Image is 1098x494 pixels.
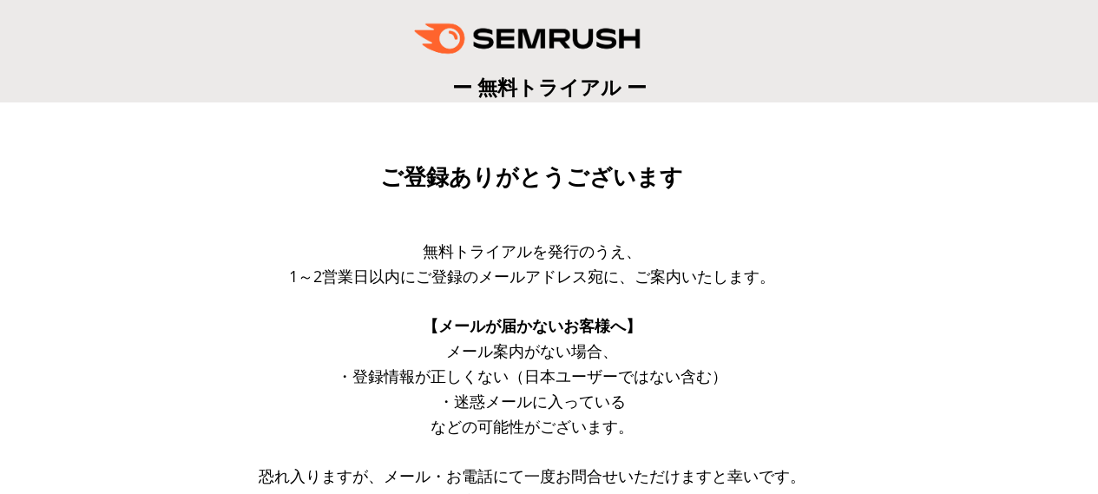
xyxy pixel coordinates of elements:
[423,315,641,336] span: 【メールが届かないお客様へ】
[446,340,618,361] span: メール案内がない場合、
[438,391,626,412] span: ・迷惑メールに入っている
[431,416,634,437] span: などの可能性がございます。
[423,240,641,261] span: 無料トライアルを発行のうえ、
[452,73,647,101] span: ー 無料トライアル ー
[380,164,683,190] span: ご登録ありがとうございます
[259,465,805,486] span: 恐れ入りますが、メール・お電話にて一度お問合せいただけますと幸いです。
[289,266,775,287] span: 1～2営業日以内にご登録のメールアドレス宛に、ご案内いたします。
[337,366,727,386] span: ・登録情報が正しくない（日本ユーザーではない含む）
